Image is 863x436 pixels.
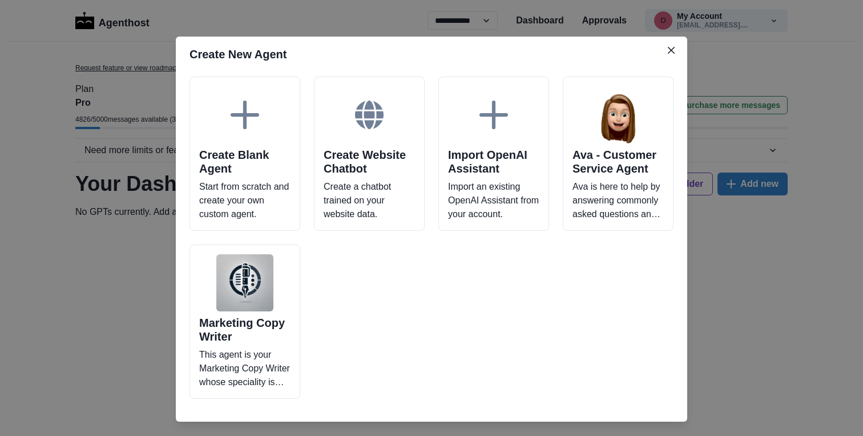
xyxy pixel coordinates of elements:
[324,180,415,221] p: Create a chatbot trained on your website data.
[199,180,291,221] p: Start from scratch and create your own custom agent.
[448,148,539,175] h2: Import OpenAI Assistant
[324,148,415,175] h2: Create Website Chatbot
[216,254,273,311] img: Marketing Copy Writer
[448,180,539,221] p: Import an existing OpenAI Assistant from your account.
[662,41,680,59] button: Close
[199,148,291,175] h2: Create Blank Agent
[590,86,647,143] img: Ava - Customer Service Agent
[572,148,664,175] h2: Ava - Customer Service Agent
[572,180,664,221] p: Ava is here to help by answering commonly asked questions and more!
[176,37,687,72] header: Create New Agent
[199,348,291,389] p: This agent is your Marketing Copy Writer whose speciality is helping you craft copy that speaks t...
[199,316,291,343] h2: Marketing Copy Writer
